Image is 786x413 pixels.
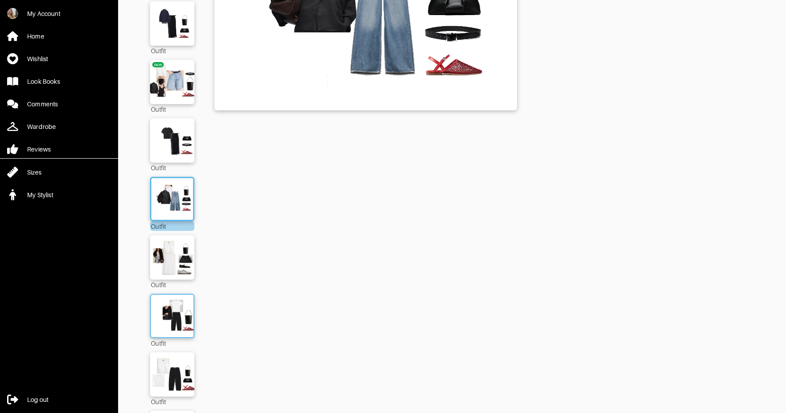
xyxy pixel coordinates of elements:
[27,32,44,41] div: Home
[147,64,198,100] img: Outfit Outfit
[27,168,41,177] div: Sizes
[150,280,194,289] div: Outfit
[7,8,18,19] img: xWemDYNAqtuhRT7mQ8QZfc8g
[150,163,194,172] div: Outfit
[150,104,194,114] div: Outfit
[147,123,198,158] img: Outfit Outfit
[27,395,48,404] div: Log out
[147,6,198,41] img: Outfit Outfit
[147,357,198,392] img: Outfit Outfit
[27,100,58,109] div: Comments
[154,62,162,67] div: new
[27,77,60,86] div: Look Books
[149,183,196,215] img: Outfit Outfit
[27,191,53,199] div: My Stylist
[27,145,51,154] div: Reviews
[147,240,198,275] img: Outfit Outfit
[150,46,194,55] div: Outfit
[27,55,48,63] div: Wishlist
[148,299,196,333] img: Outfit Outfit
[27,122,56,131] div: Wardrobe
[150,397,194,406] div: Outfit
[150,338,194,348] div: Outfit
[27,9,60,18] div: My Account
[150,221,194,231] div: Outfit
